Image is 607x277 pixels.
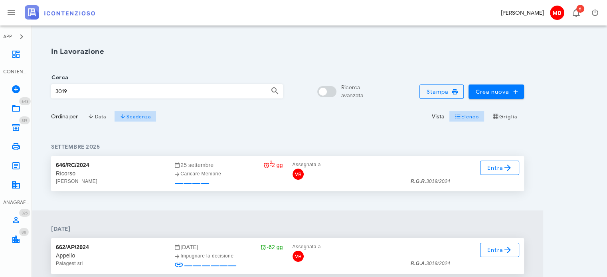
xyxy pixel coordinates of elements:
span: Data [88,113,106,120]
button: Distintivo [566,3,585,22]
span: Distintivo [19,209,30,217]
span: Distintivo [19,228,29,236]
span: Griglia [492,113,517,120]
span: Stampa [426,88,457,95]
span: 2 [270,158,272,167]
div: Assegnata a [293,161,401,169]
div: 25 settembre [174,161,283,169]
div: Caricare Memorie [174,170,283,178]
div: Assegnata a [293,243,401,251]
span: Entra [487,245,513,255]
div: 646/RC/2024 [56,161,89,169]
strong: R.G.R. [411,179,426,184]
span: 643 [22,99,28,104]
div: -62 gg [260,243,283,251]
button: Griglia [488,111,522,122]
div: CONTENZIOSO [3,68,29,75]
div: Ordina per [51,112,78,121]
button: Stampa [419,84,464,99]
span: MB [550,6,564,20]
span: 325 [22,210,28,216]
button: Scadenza [115,111,156,122]
h4: [DATE] [51,225,524,233]
h4: settembre 2025 [51,143,524,151]
div: Vista [432,112,444,121]
button: Data [83,111,111,122]
img: logo-text-2x.png [25,5,95,20]
div: Ricerca avanzata [341,84,363,100]
div: Impugnare la decisione [174,252,283,260]
strong: R.G.A. [411,261,426,266]
span: Crea nuova [475,88,518,95]
div: ANAGRAFICA [3,199,29,206]
button: MB [547,3,566,22]
div: [PERSON_NAME] [501,9,544,17]
span: Scadenza [120,113,151,120]
div: [DATE] [174,243,283,251]
div: 662/AP/2024 [56,243,89,251]
label: Cerca [49,74,68,82]
span: 88 [22,230,26,235]
input: Cerca [51,84,255,98]
span: Distintivo [576,5,584,13]
span: 319 [22,118,28,123]
span: Distintivo [19,97,31,105]
span: Distintivo [19,116,30,124]
button: Elenco [449,111,484,122]
div: Appello [56,251,164,259]
div: 3019/2024 [411,177,450,185]
div: -2 gg [263,161,283,169]
a: Entra [480,243,520,257]
span: Entra [487,163,513,173]
div: 3019/2024 [411,259,450,267]
div: Ricorso [56,169,164,177]
h1: In Lavorazione [51,46,524,57]
span: MB [293,251,304,262]
div: [PERSON_NAME] [56,177,164,185]
a: Entra [480,161,520,175]
button: Crea nuova [469,84,524,99]
span: MB [293,169,304,180]
span: Elenco [455,113,479,120]
div: Palagest srl [56,259,164,267]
